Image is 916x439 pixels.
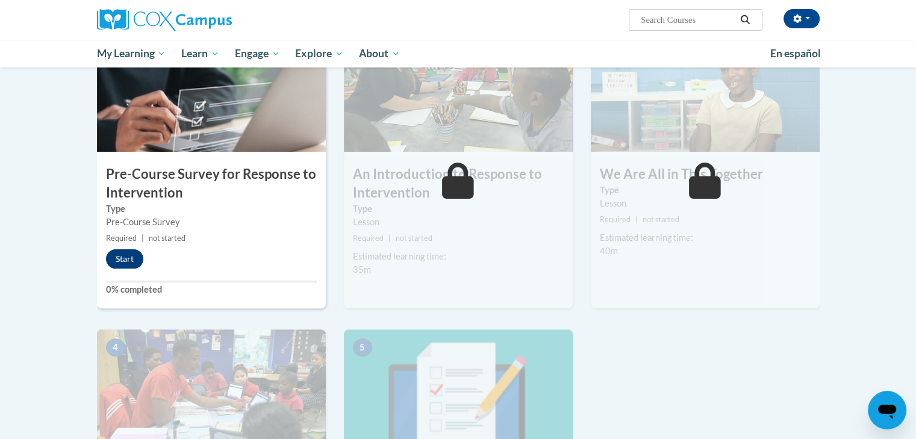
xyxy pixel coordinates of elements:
[89,40,174,67] a: My Learning
[736,13,754,27] button: Search
[635,215,638,224] span: |
[287,40,351,67] a: Explore
[96,46,166,61] span: My Learning
[600,215,631,224] span: Required
[591,31,820,152] img: Course Image
[353,250,564,263] div: Estimated learning time:
[591,165,820,184] h3: We Are All in This Together
[351,40,408,67] a: About
[396,234,432,243] span: not started
[600,197,811,210] div: Lesson
[142,234,144,243] span: |
[97,9,326,31] a: Cox Campus
[868,391,906,429] iframe: Button to launch messaging window
[97,9,232,31] img: Cox Campus
[770,47,821,60] span: En español
[344,31,573,152] img: Course Image
[600,246,618,256] span: 40m
[353,264,371,275] span: 35m
[353,234,384,243] span: Required
[643,215,679,224] span: not started
[106,202,317,216] label: Type
[784,9,820,28] button: Account Settings
[106,249,143,269] button: Start
[353,202,564,216] label: Type
[353,216,564,229] div: Lesson
[106,234,137,243] span: Required
[388,234,391,243] span: |
[227,40,288,67] a: Engage
[600,184,811,197] label: Type
[353,338,372,356] span: 5
[181,46,219,61] span: Learn
[295,46,343,61] span: Explore
[640,13,736,27] input: Search Courses
[97,165,326,202] h3: Pre-Course Survey for Response to Intervention
[235,46,280,61] span: Engage
[106,283,317,296] label: 0% completed
[106,216,317,229] div: Pre-Course Survey
[149,234,185,243] span: not started
[79,40,838,67] div: Main menu
[359,46,400,61] span: About
[344,165,573,202] h3: An Introduction to Response to Intervention
[97,31,326,152] img: Course Image
[106,338,125,356] span: 4
[762,41,829,66] a: En español
[173,40,227,67] a: Learn
[600,231,811,244] div: Estimated learning time:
